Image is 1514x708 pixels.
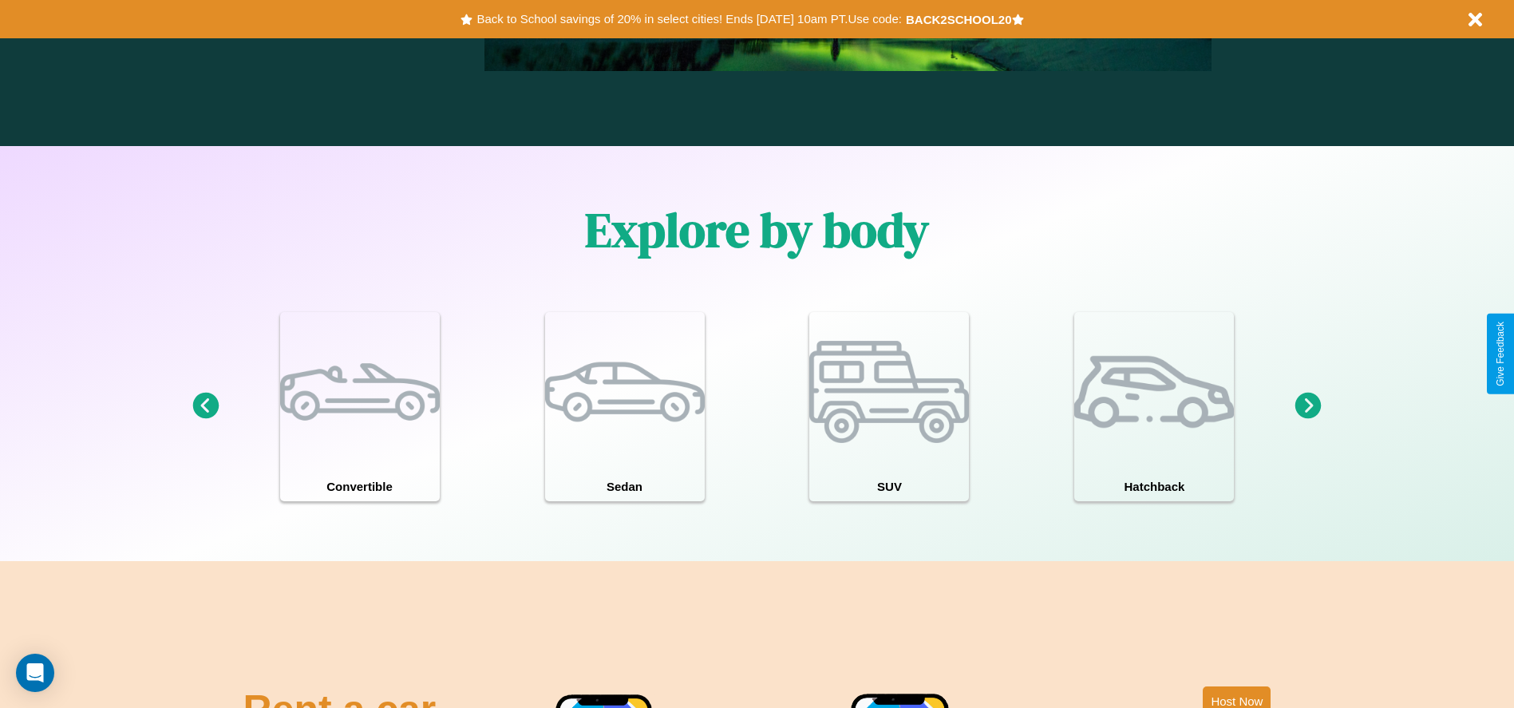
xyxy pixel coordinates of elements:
h4: Sedan [545,472,705,501]
div: Open Intercom Messenger [16,654,54,692]
div: Give Feedback [1495,322,1506,386]
b: BACK2SCHOOL20 [906,13,1012,26]
button: Back to School savings of 20% in select cities! Ends [DATE] 10am PT.Use code: [472,8,905,30]
h4: SUV [809,472,969,501]
h1: Explore by body [585,197,929,263]
h4: Hatchback [1074,472,1234,501]
h4: Convertible [280,472,440,501]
